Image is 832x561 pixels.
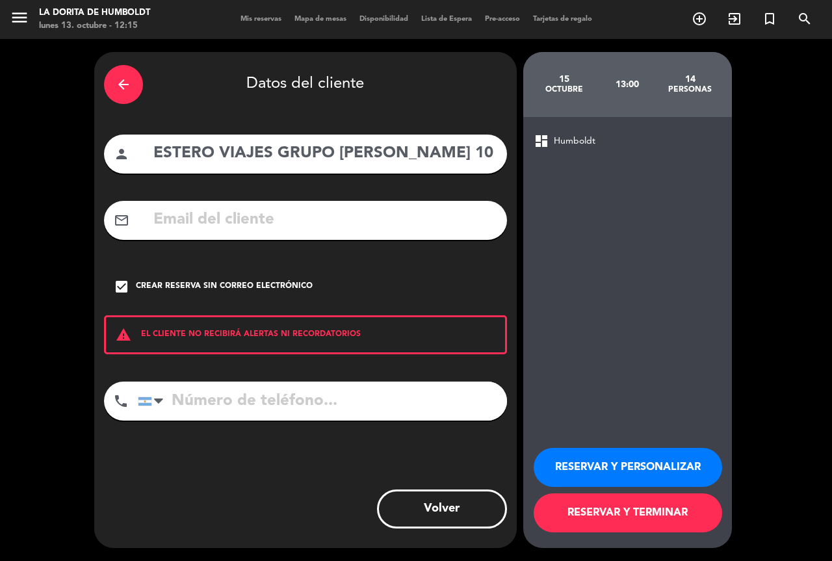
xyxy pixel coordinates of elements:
[692,11,707,27] i: add_circle_outline
[533,85,596,95] div: octubre
[39,20,150,33] div: lunes 13. octubre - 12:15
[106,327,141,343] i: warning
[104,315,507,354] div: EL CLIENTE NO RECIBIRÁ ALERTAS NI RECORDATORIOS
[39,7,150,20] div: La Dorita de Humboldt
[762,11,777,27] i: turned_in_not
[136,280,313,293] div: Crear reserva sin correo electrónico
[113,393,129,409] i: phone
[288,16,353,23] span: Mapa de mesas
[534,448,722,487] button: RESERVAR Y PERSONALIZAR
[152,207,497,233] input: Email del cliente
[114,213,129,228] i: mail_outline
[152,140,497,167] input: Nombre del cliente
[534,133,549,149] span: dashboard
[658,85,721,95] div: personas
[534,493,722,532] button: RESERVAR Y TERMINAR
[658,74,721,85] div: 14
[526,16,599,23] span: Tarjetas de regalo
[353,16,415,23] span: Disponibilidad
[554,134,595,149] span: Humboldt
[10,8,29,27] i: menu
[138,382,168,420] div: Argentina: +54
[415,16,478,23] span: Lista de Espera
[533,74,596,85] div: 15
[114,146,129,162] i: person
[595,62,658,107] div: 13:00
[10,8,29,32] button: menu
[797,11,812,27] i: search
[234,16,288,23] span: Mis reservas
[138,382,507,421] input: Número de teléfono...
[377,489,507,528] button: Volver
[114,279,129,294] i: check_box
[104,62,507,107] div: Datos del cliente
[478,16,526,23] span: Pre-acceso
[116,77,131,92] i: arrow_back
[727,11,742,27] i: exit_to_app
